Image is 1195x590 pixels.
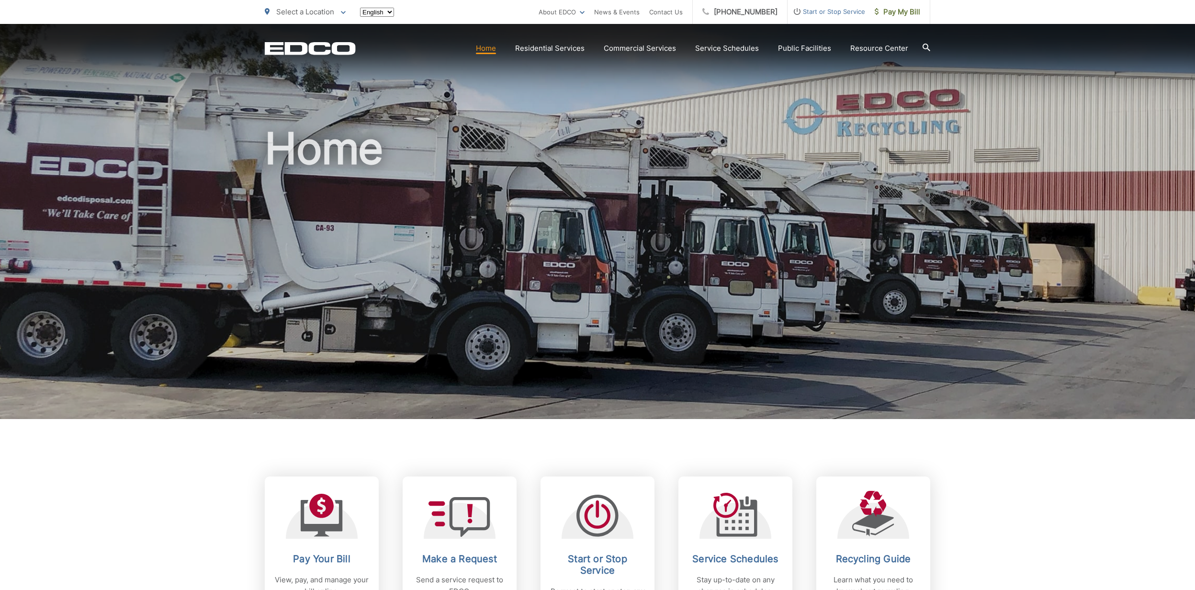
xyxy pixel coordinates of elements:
h2: Pay Your Bill [274,553,369,565]
a: Commercial Services [604,43,676,54]
a: Resource Center [850,43,908,54]
a: Service Schedules [695,43,759,54]
h2: Service Schedules [688,553,783,565]
a: News & Events [594,6,640,18]
span: Pay My Bill [875,6,920,18]
a: Residential Services [515,43,585,54]
a: Public Facilities [778,43,831,54]
h2: Start or Stop Service [550,553,645,576]
h2: Recycling Guide [826,553,921,565]
a: EDCD logo. Return to the homepage. [265,42,356,55]
select: Select a language [360,8,394,17]
a: Home [476,43,496,54]
a: About EDCO [539,6,585,18]
h1: Home [265,125,930,428]
a: Contact Us [649,6,683,18]
h2: Make a Request [412,553,507,565]
span: Select a Location [276,7,334,16]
